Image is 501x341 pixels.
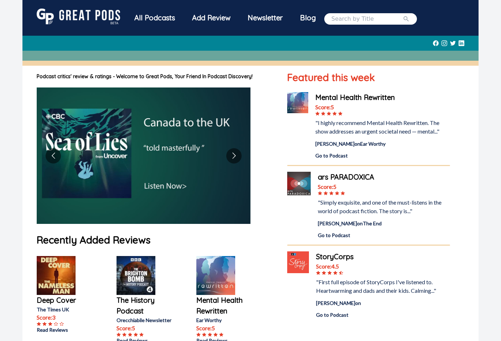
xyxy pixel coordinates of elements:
p: Score: 5 [196,324,253,332]
a: The History Podcast [117,295,174,316]
img: GreatPods [37,9,120,24]
img: StoryCorps [287,251,309,273]
div: Score: 5 [315,103,450,111]
div: Score: 5 [318,182,450,191]
a: Blog [291,9,324,27]
div: [PERSON_NAME] on Ear Worthy [315,140,450,147]
a: Go to Podcast [316,311,450,319]
a: Add Review [184,9,239,27]
p: Score: 3 [37,313,94,322]
a: Read Reviews [37,326,94,334]
a: Mental Health Rewritten [196,295,253,316]
button: Go to next slide [226,148,242,164]
p: Score: 5 [117,324,174,332]
input: Search by Title [331,15,403,23]
p: The Times UK [37,306,94,313]
a: ars PARADOXICA [318,172,450,182]
a: Mental Health Rewritten [315,92,450,103]
button: Go to previous slide [46,148,61,164]
p: Ear Worthy [196,316,253,324]
a: Go to Podcast [315,152,450,159]
h1: Podcast critics' review & ratings - Welcome to Great Pods, Your Friend In Podcast Discovery! [37,73,273,80]
img: Mental Health Rewritten [196,256,235,295]
img: Mental Health Rewritten [287,92,308,113]
div: [PERSON_NAME] on The End [318,220,450,227]
div: All Podcasts [126,9,184,27]
div: "Simply exquisite, and one of the must-listens in the world of podcast fiction. The story is..." [318,198,450,215]
img: image [37,87,250,224]
a: Deep Cover [37,295,94,306]
a: Newsletter [239,9,291,29]
a: Go to Podcast [318,231,450,239]
a: All Podcasts [126,9,184,29]
img: The History Podcast [117,256,155,295]
div: "First full episode of StoryCorps I've listened to. Heartwarming and dads and their kids. Calming... [316,278,450,295]
div: "I highly recommend Mental Health Rewritten. The show addresses an urgent societal need — mental..." [315,119,450,136]
img: Deep Cover [37,256,76,295]
a: StoryCorps [316,251,450,262]
div: Newsletter [239,9,291,27]
img: ars PARADOXICA [287,172,311,195]
p: Orecchiabile Newsletter [117,316,174,324]
h1: Featured this week [287,70,450,85]
div: Score: 4.5 [316,262,450,271]
h1: Recently Added Reviews [37,232,273,247]
div: [PERSON_NAME] on [316,299,450,307]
